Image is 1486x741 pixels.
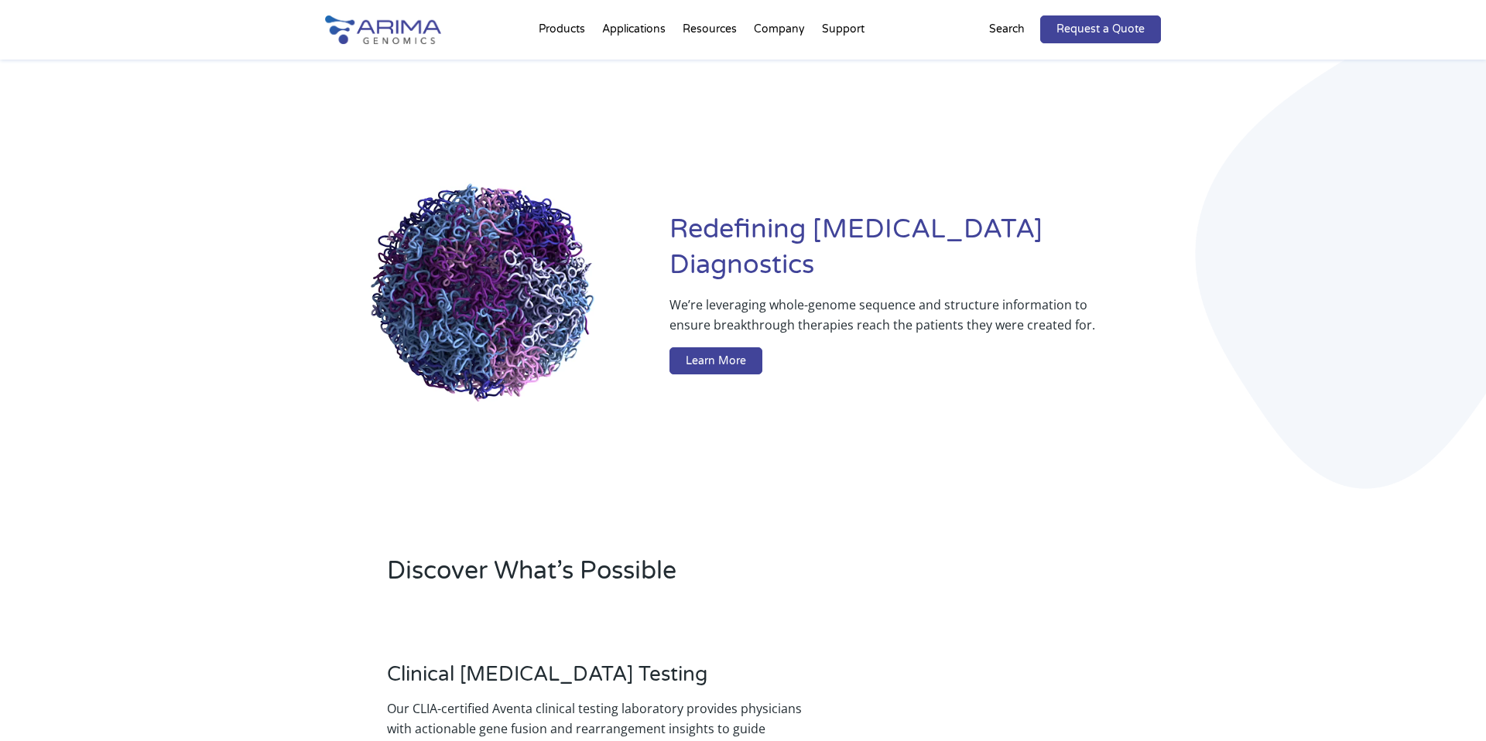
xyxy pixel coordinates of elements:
h2: Discover What’s Possible [387,554,940,600]
a: Request a Quote [1040,15,1161,43]
h1: Redefining [MEDICAL_DATA] Diagnostics [669,212,1161,295]
p: We’re leveraging whole-genome sequence and structure information to ensure breakthrough therapies... [669,295,1099,347]
h3: Clinical [MEDICAL_DATA] Testing [387,662,808,698]
p: Search [989,19,1025,39]
img: Arima-Genomics-logo [325,15,441,44]
a: Learn More [669,347,762,375]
